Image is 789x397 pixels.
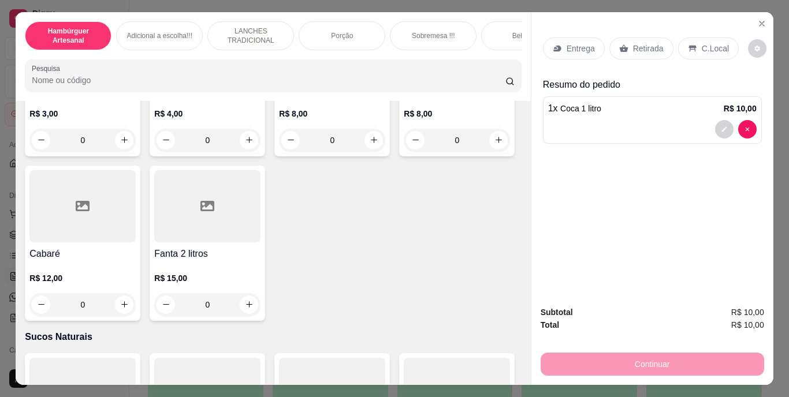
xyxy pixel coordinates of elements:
[731,319,764,331] span: R$ 10,00
[115,131,133,149] button: increase-product-quantity
[748,39,766,58] button: decrease-product-quantity
[541,320,559,329] strong: Total
[32,295,50,314] button: decrease-product-quantity
[115,295,133,314] button: increase-product-quantity
[633,43,664,54] p: Retirada
[406,131,425,149] button: decrease-product-quantity
[127,31,192,40] p: Adicional a escolha!!!
[154,247,260,261] h4: Fanta 2 litros
[32,74,505,86] input: Pesquisa
[157,131,175,149] button: decrease-product-quantity
[32,63,64,73] label: Pesquisa
[25,330,521,344] p: Sucos Naturais
[29,108,136,119] p: R$ 3,00
[29,272,136,284] p: R$ 12,00
[731,306,764,319] span: R$ 10,00
[240,295,258,314] button: increase-product-quantity
[154,108,260,119] p: R$ 4,00
[548,102,601,115] p: 1 x
[281,131,300,149] button: decrease-product-quantity
[35,27,102,45] p: Hambúrguer Artesanal
[157,295,175,314] button: decrease-product-quantity
[489,131,508,149] button: increase-product-quantity
[240,131,258,149] button: increase-product-quantity
[512,31,537,40] p: Bebidas
[702,43,729,54] p: C.Local
[543,78,762,92] p: Resumo do pedido
[715,120,734,138] button: decrease-product-quantity
[29,247,136,261] h4: Cabaré
[279,108,385,119] p: R$ 8,00
[724,103,757,114] p: R$ 10,00
[412,31,455,40] p: Sobremesa !!!
[217,27,284,45] p: LANCHES TRADICIONAL
[364,131,383,149] button: increase-product-quantity
[753,14,771,33] button: Close
[32,131,50,149] button: decrease-product-quantity
[560,104,601,113] span: Coca 1 litro
[154,272,260,284] p: R$ 15,00
[567,43,595,54] p: Entrega
[331,31,353,40] p: Porção
[541,308,573,317] strong: Subtotal
[738,120,757,138] button: decrease-product-quantity
[404,108,510,119] p: R$ 8,00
